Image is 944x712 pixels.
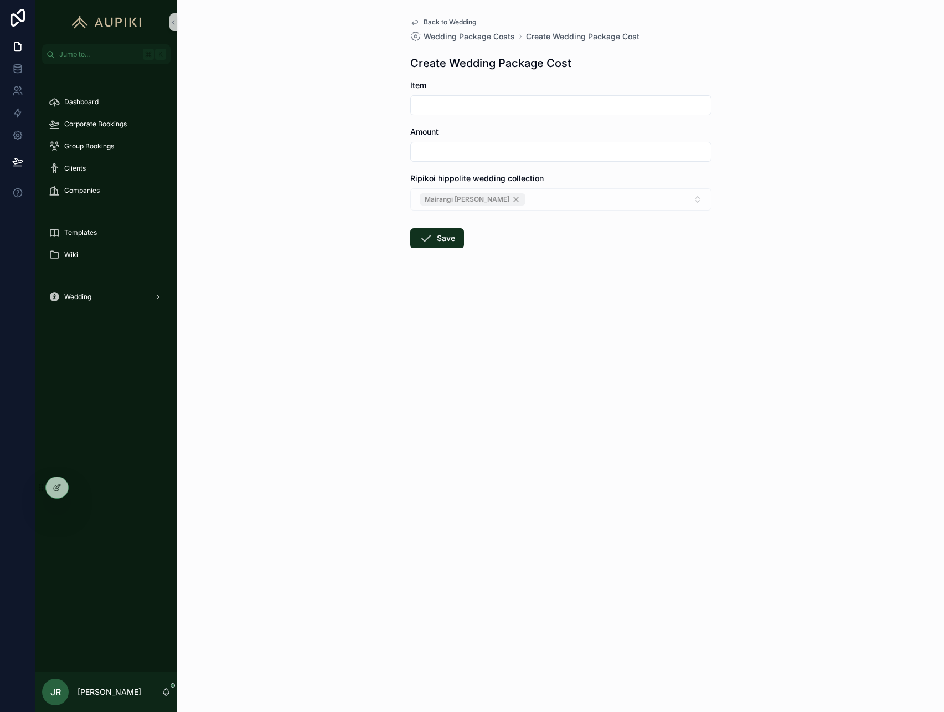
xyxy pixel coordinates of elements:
[78,687,141,698] p: [PERSON_NAME]
[66,13,147,31] img: App logo
[42,223,171,243] a: Templates
[64,250,78,259] span: Wiki
[42,287,171,307] a: Wedding
[64,228,97,237] span: Templates
[410,18,476,27] a: Back to Wedding
[42,114,171,134] a: Corporate Bookings
[410,127,439,136] span: Amount
[410,55,571,71] h1: Create Wedding Package Cost
[64,186,100,195] span: Companies
[410,80,426,90] span: Item
[35,64,177,321] div: scrollable content
[410,228,464,248] button: Save
[424,31,515,42] span: Wedding Package Costs
[42,92,171,112] a: Dashboard
[526,31,639,42] a: Create Wedding Package Cost
[410,31,515,42] a: Wedding Package Costs
[42,136,171,156] a: Group Bookings
[64,142,114,151] span: Group Bookings
[42,245,171,265] a: Wiki
[64,120,127,129] span: Corporate Bookings
[42,181,171,201] a: Companies
[156,50,165,59] span: K
[64,164,86,173] span: Clients
[64,98,99,106] span: Dashboard
[410,173,544,183] span: Ripikoi hippolite wedding collection
[50,685,61,699] span: JR
[64,293,91,301] span: Wedding
[424,18,476,27] span: Back to Wedding
[42,158,171,178] a: Clients
[59,50,138,59] span: Jump to...
[42,44,171,64] button: Jump to...K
